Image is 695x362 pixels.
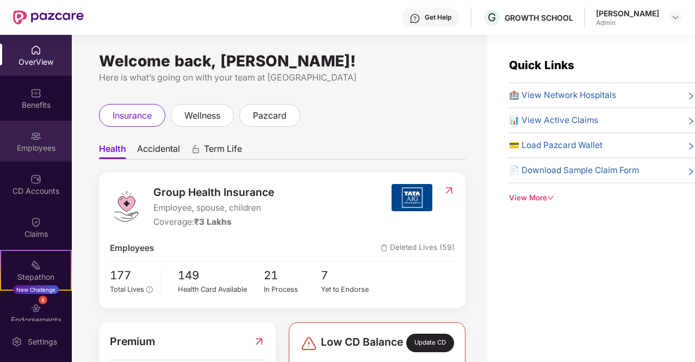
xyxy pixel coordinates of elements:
img: deleteIcon [381,244,388,251]
img: svg+xml;base64,PHN2ZyBpZD0iRHJvcGRvd24tMzJ4MzIiIHhtbG5zPSJodHRwOi8vd3d3LnczLm9yZy8yMDAwL3N2ZyIgd2... [671,13,680,22]
span: 7 [321,267,378,285]
img: svg+xml;base64,PHN2ZyBpZD0iRW1wbG95ZWVzIiB4bWxucz0iaHR0cDovL3d3dy53My5vcmcvMjAwMC9zdmciIHdpZHRoPS... [30,131,41,142]
span: 🏥 View Network Hospitals [509,89,616,102]
div: View More [509,192,695,204]
img: svg+xml;base64,PHN2ZyB4bWxucz0iaHR0cDovL3d3dy53My5vcmcvMjAwMC9zdmciIHdpZHRoPSIyMSIgaGVpZ2h0PSIyMC... [30,260,41,271]
div: Get Help [425,13,451,22]
div: GROWTH SCHOOL [505,13,573,23]
div: Stepathon [1,272,71,283]
span: Low CD Balance [321,334,403,352]
span: 💳 Load Pazcard Wallet [509,139,603,152]
span: right [687,141,695,152]
div: In Process [264,284,321,295]
img: svg+xml;base64,PHN2ZyBpZD0iSG9tZSIgeG1sbnM9Imh0dHA6Ly93d3cudzMub3JnLzIwMDAvc3ZnIiB3aWR0aD0iMjAiIG... [30,45,41,56]
img: RedirectIcon [443,185,455,196]
div: New Challenge [13,285,59,294]
div: Settings [24,336,60,347]
div: Here is what’s going on with your team at [GEOGRAPHIC_DATA] [99,71,466,84]
span: down [547,194,554,201]
img: RedirectIcon [253,333,265,349]
span: Employee, spouse, children [153,201,274,214]
div: Coverage: [153,216,274,229]
span: right [687,166,695,177]
div: Admin [596,19,659,27]
span: pazcard [253,109,287,122]
img: svg+xml;base64,PHN2ZyBpZD0iSGVscC0zMngzMiIgeG1sbnM9Imh0dHA6Ly93d3cudzMub3JnLzIwMDAvc3ZnIiB3aWR0aD... [409,13,420,24]
div: Yet to Endorse [321,284,378,295]
span: right [687,91,695,102]
span: Deleted Lives (59) [381,242,455,255]
div: 8 [39,296,47,304]
span: Total Lives [110,285,144,293]
span: ₹3 Lakhs [194,217,232,227]
span: 21 [264,267,321,285]
div: Welcome back, [PERSON_NAME]! [99,57,466,65]
img: svg+xml;base64,PHN2ZyBpZD0iRGFuZ2VyLTMyeDMyIiB4bWxucz0iaHR0cDovL3d3dy53My5vcmcvMjAwMC9zdmciIHdpZH... [300,335,318,352]
img: logo [110,190,142,223]
span: G [488,11,496,24]
span: Accidental [137,143,180,159]
span: 📄 Download Sample Claim Form [509,164,639,177]
span: right [687,116,695,127]
span: Employees [110,242,154,255]
img: svg+xml;base64,PHN2ZyBpZD0iU2V0dGluZy0yMHgyMCIgeG1sbnM9Imh0dHA6Ly93d3cudzMub3JnLzIwMDAvc3ZnIiB3aW... [11,336,22,347]
span: 📊 View Active Claims [509,114,598,127]
span: Group Health Insurance [153,184,274,200]
span: wellness [184,109,220,122]
span: Health [99,143,126,159]
span: Premium [110,333,155,349]
div: animation [191,144,201,154]
span: 149 [178,267,264,285]
div: [PERSON_NAME] [596,8,659,19]
span: Term Life [204,143,242,159]
img: svg+xml;base64,PHN2ZyBpZD0iQ2xhaW0iIHhtbG5zPSJodHRwOi8vd3d3LnczLm9yZy8yMDAwL3N2ZyIgd2lkdGg9IjIwIi... [30,217,41,228]
span: insurance [113,109,152,122]
img: svg+xml;base64,PHN2ZyBpZD0iRW5kb3JzZW1lbnRzIiB4bWxucz0iaHR0cDovL3d3dy53My5vcmcvMjAwMC9zdmciIHdpZH... [30,303,41,314]
span: info-circle [146,286,152,292]
img: insurerIcon [392,184,432,211]
span: Quick Links [509,58,574,72]
img: New Pazcare Logo [13,10,84,24]
div: Health Card Available [178,284,264,295]
span: 177 [110,267,153,285]
div: Update CD [406,334,454,352]
img: svg+xml;base64,PHN2ZyBpZD0iQmVuZWZpdHMiIHhtbG5zPSJodHRwOi8vd3d3LnczLm9yZy8yMDAwL3N2ZyIgd2lkdGg9Ij... [30,88,41,99]
img: svg+xml;base64,PHN2ZyBpZD0iQ0RfQWNjb3VudHMiIGRhdGEtbmFtZT0iQ0QgQWNjb3VudHMiIHhtbG5zPSJodHRwOi8vd3... [30,174,41,185]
